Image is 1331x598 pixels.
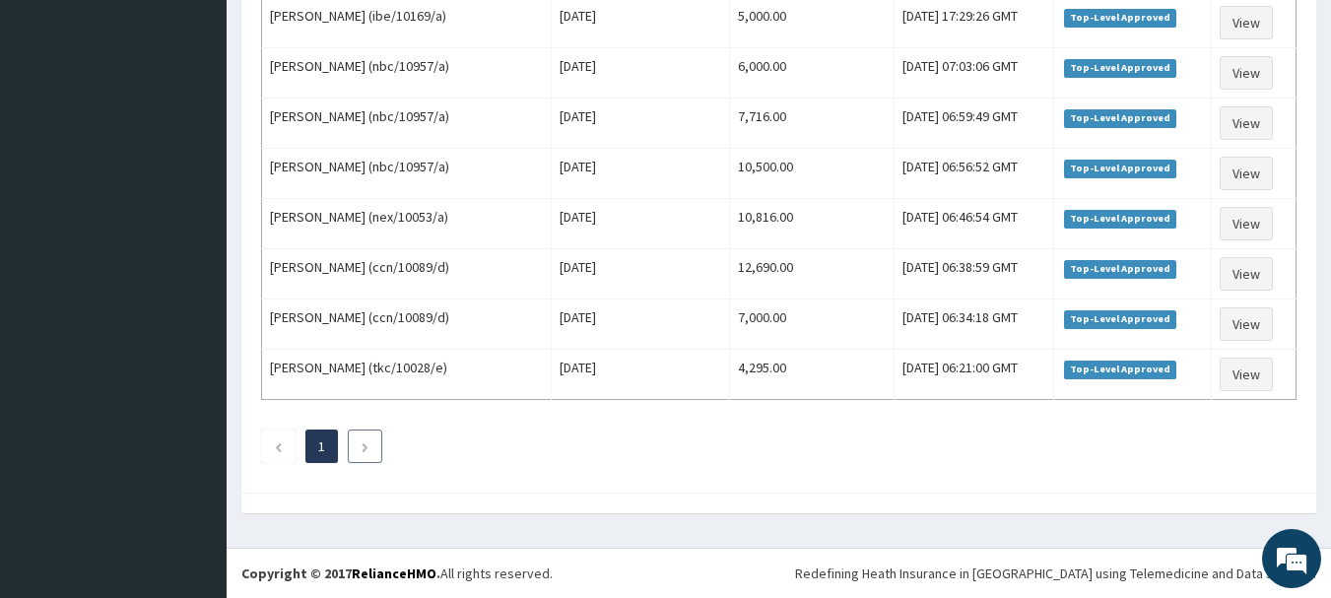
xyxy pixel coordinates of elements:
span: Top-Level Approved [1064,260,1177,278]
a: View [1220,307,1273,341]
td: [DATE] 06:34:18 GMT [895,299,1053,350]
td: [DATE] 06:56:52 GMT [895,149,1053,199]
a: View [1220,257,1273,291]
span: Top-Level Approved [1064,361,1177,378]
a: Previous page [274,437,283,455]
span: Top-Level Approved [1064,160,1177,177]
td: [DATE] [551,199,729,249]
td: [DATE] [551,299,729,350]
span: Top-Level Approved [1064,109,1177,127]
td: 4,295.00 [729,350,894,400]
a: Next page [361,437,369,455]
td: [PERSON_NAME] (nbc/10957/a) [262,48,552,99]
div: Chat with us now [102,110,331,136]
td: [DATE] [551,99,729,149]
a: View [1220,358,1273,391]
td: [PERSON_NAME] (ccn/10089/d) [262,249,552,299]
textarea: Type your message and hit 'Enter' [10,393,375,462]
a: View [1220,6,1273,39]
img: d_794563401_company_1708531726252_794563401 [36,99,80,148]
td: 7,716.00 [729,99,894,149]
td: [DATE] [551,48,729,99]
a: View [1220,56,1273,90]
td: [PERSON_NAME] (tkc/10028/e) [262,350,552,400]
td: 6,000.00 [729,48,894,99]
td: 7,000.00 [729,299,894,350]
footer: All rights reserved. [227,548,1331,598]
td: [DATE] 06:21:00 GMT [895,350,1053,400]
strong: Copyright © 2017 . [241,565,440,582]
td: [PERSON_NAME] (ccn/10089/d) [262,299,552,350]
a: RelianceHMO [352,565,436,582]
div: Redefining Heath Insurance in [GEOGRAPHIC_DATA] using Telemedicine and Data Science! [795,564,1316,583]
a: View [1220,207,1273,240]
a: Page 1 is your current page [318,437,325,455]
td: [DATE] [551,350,729,400]
span: Top-Level Approved [1064,210,1177,228]
td: [DATE] 07:03:06 GMT [895,48,1053,99]
td: [PERSON_NAME] (nex/10053/a) [262,199,552,249]
td: [PERSON_NAME] (nbc/10957/a) [262,149,552,199]
span: Top-Level Approved [1064,9,1177,27]
td: [DATE] 06:59:49 GMT [895,99,1053,149]
span: Top-Level Approved [1064,59,1177,77]
td: 10,500.00 [729,149,894,199]
div: Minimize live chat window [323,10,370,57]
td: 12,690.00 [729,249,894,299]
td: [PERSON_NAME] (nbc/10957/a) [262,99,552,149]
a: View [1220,106,1273,140]
a: View [1220,157,1273,190]
td: [DATE] [551,249,729,299]
td: 10,816.00 [729,199,894,249]
td: [DATE] [551,149,729,199]
td: [DATE] 06:38:59 GMT [895,249,1053,299]
td: [DATE] 06:46:54 GMT [895,199,1053,249]
span: Top-Level Approved [1064,310,1177,328]
span: We're online! [114,175,272,374]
